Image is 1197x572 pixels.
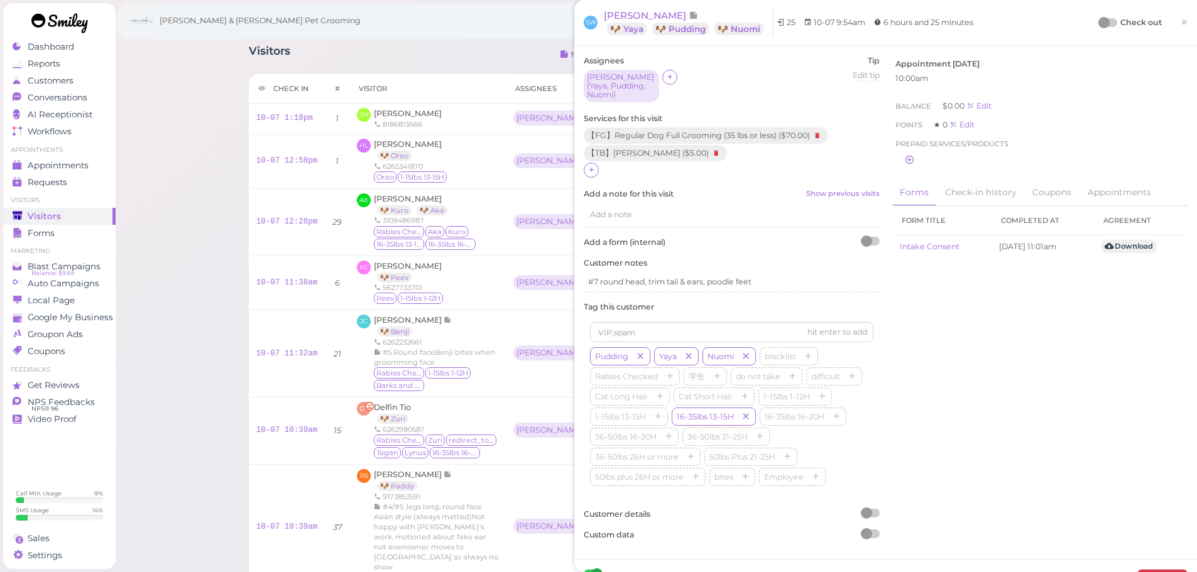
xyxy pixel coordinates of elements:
[374,139,442,149] span: [PERSON_NAME]
[374,367,424,379] span: Rabies Checked
[517,348,586,357] div: [PERSON_NAME] ( Benji )
[657,352,679,361] span: Yaya
[517,156,586,165] div: [PERSON_NAME] ( Oreo )
[3,309,116,326] a: Google My Business
[374,261,442,282] a: [PERSON_NAME] 🐶 Peev
[807,326,867,338] div: hit enter to add
[593,472,686,482] span: 50lbs plus 26H or more
[256,114,313,122] a: 10-07 1:18pm
[895,102,933,111] span: Balance
[584,301,880,313] label: Tag this customer
[3,174,116,191] a: Requests
[425,434,445,446] span: Zuri
[3,365,116,374] li: Feedbacks
[28,211,61,222] span: Visitors
[809,372,843,381] span: difficult
[3,275,116,292] a: Auto Campaigns
[256,217,318,226] a: 10-07 12:28pm
[374,119,442,129] div: 8186813666
[3,247,116,256] li: Marketing
[28,160,89,171] span: Appointments
[593,452,681,461] span: 36-50lbs 26H or more
[517,522,586,531] div: [PERSON_NAME] ( Paddy )
[28,550,62,561] span: Settings
[16,489,62,497] div: Call Min. Usage
[28,414,77,424] span: Video Proof
[3,258,116,275] a: Blast Campaigns Balance: $9.65
[357,315,371,328] span: JC
[357,193,371,207] span: AX
[377,414,408,424] a: 🐶 Zuri
[374,402,411,412] span: Delfin Tio
[28,346,65,357] span: Coupons
[357,261,371,274] span: KC
[160,3,361,38] span: [PERSON_NAME] & [PERSON_NAME] Pet Grooming
[937,180,1024,206] a: Check-in history
[28,109,92,120] span: AI Receptionist
[966,101,992,111] a: Edit
[374,239,424,250] span: 16-35lbs 13-15H
[3,123,116,140] a: Workflows
[374,171,396,183] span: Oreo
[335,278,340,288] i: 6
[853,70,880,80] span: Edit tip
[256,426,318,434] a: 10-07 10:39am
[28,228,55,239] span: Forms
[336,114,339,123] i: 1
[593,372,660,381] span: Rabies Checked
[714,23,763,35] a: 🐶 Nuomi
[593,432,659,441] span: 36-50lbs 16-20H
[517,278,586,287] div: [PERSON_NAME] ( Peev )
[733,372,783,381] span: do not take
[3,208,116,225] a: Visitors
[934,120,949,129] span: ★ 0
[374,348,495,367] span: #5 Round faceBenji bites when groomming face
[28,380,80,391] span: Get Reviews
[517,114,584,122] div: [PERSON_NAME]
[357,402,371,416] span: DT
[256,156,318,165] a: 10-07 12:58pm
[584,237,880,248] label: Add a form (internal)
[588,276,875,288] p: #7 round head, trim tail & ears, poodle feet
[374,161,448,171] div: 6265341870
[28,295,75,306] span: Local Page
[3,146,116,154] li: Appointments
[3,72,116,89] a: Customers
[949,120,975,129] div: Edit
[1101,240,1157,253] a: Download
[3,411,116,428] a: Video Proof
[31,404,58,414] span: NPS® 96
[652,23,709,35] a: 🐶 Pudding
[895,138,1008,150] span: Prepaid services/products
[249,74,325,104] th: Check in
[374,434,424,446] span: Rabies Checked
[943,101,966,111] span: $0.00
[801,16,868,29] li: 10-07 9:54am
[417,205,447,215] a: 🐶 Aka
[3,196,116,205] li: Visitors
[584,188,880,200] label: Add a note for this visit
[3,157,116,174] a: Appointments
[444,315,452,325] span: Note
[28,126,72,137] span: Workflows
[256,278,318,287] a: 10-07 11:38am
[686,372,708,381] span: 学生
[892,206,992,235] th: Form title
[762,472,806,482] span: Employee
[550,45,604,65] button: Notes
[374,315,444,325] span: [PERSON_NAME]
[685,432,750,441] span: 36-50lbs 21-25H
[377,273,412,283] a: 🐶 Peev
[374,139,442,160] a: [PERSON_NAME] 🐶 Oreo
[584,529,880,541] label: Custom data
[513,275,592,291] div: [PERSON_NAME] (Peev)
[761,392,812,401] span: 1-15lbs 1-12H
[513,345,592,362] div: [PERSON_NAME] (Benji)
[584,55,624,67] label: Assignees
[584,257,880,269] label: Customer notes
[332,217,342,227] i: 29
[374,109,442,118] a: [PERSON_NAME]
[712,472,736,482] span: bites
